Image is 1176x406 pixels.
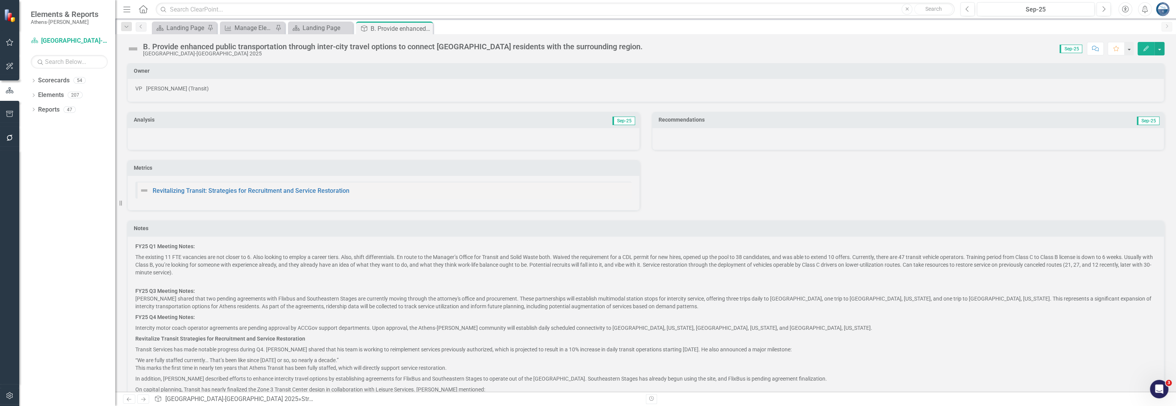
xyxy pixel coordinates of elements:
[135,288,195,294] strong: FY25 Q3 Meeting Notes:
[73,77,86,84] div: 54
[38,76,70,85] a: Scorecards
[135,346,792,353] span: Transit Services has made notable progress during Q4. [PERSON_NAME] shared that his team is worki...
[63,106,76,113] div: 47
[156,3,955,16] input: Search ClearPoint...
[134,226,1160,231] h3: Notes
[38,91,64,100] a: Elements
[135,336,305,342] strong: Revitalize Transit Strategies for Recruitment and Service Restoration
[925,6,942,12] span: Search
[977,2,1094,16] button: Sep-25
[135,325,872,331] span: Intercity motor coach operator agreements are pending approval by ACCGov support departments. Upo...
[303,23,351,33] div: Landing Page
[1150,380,1168,398] iframe: Intercom live chat
[290,23,351,33] a: Landing Page
[235,23,273,33] div: Manage Elements
[135,296,1151,309] span: [PERSON_NAME] shared that two pending agreements with Flixbus and Southeastern Stages are current...
[135,243,195,249] strong: FY25 Q1 Meeting Notes:
[135,254,1153,276] span: The existing 11 FTE vacancies are not closer to 6. Also looking to employ a career tiers. Also, s...
[914,4,953,15] button: Search
[1137,117,1159,125] span: Sep-25
[68,92,83,99] div: 207
[134,117,369,123] h3: Analysis
[135,376,827,382] span: In addition, [PERSON_NAME] described efforts to enhance intercity travel options by establishing ...
[371,24,431,33] div: B. Provide enhanced public transportation through inter-city travel options to connect [GEOGRAPHI...
[612,117,635,125] span: Sep-25
[222,23,273,33] a: Manage Elements
[4,8,17,22] img: ClearPoint Strategy
[135,365,447,371] span: This marks the first time in nearly ten years that Athens Transit has been fully staffed, which w...
[135,85,142,92] div: VP
[659,117,991,123] h3: Recommendations
[143,42,643,51] div: B. Provide enhanced public transportation through inter-city travel options to connect [GEOGRAPHI...
[153,187,349,194] a: Revitalizing Transit: Strategies for Recruitment and Service Restoration
[154,23,205,33] a: Landing Page
[146,85,209,92] div: [PERSON_NAME] (Transit)
[143,51,643,57] div: [GEOGRAPHIC_DATA]-[GEOGRAPHIC_DATA] 2025
[980,5,1092,14] div: Sep-25
[166,23,205,33] div: Landing Page
[135,357,339,363] span: “We are fully staffed currently… That’s been like since [DATE] or so, so nearly a decade.”
[1156,2,1169,16] img: Andy Minish
[31,10,98,19] span: Elements & Reports
[301,395,329,403] a: Strategies
[165,395,298,403] a: [GEOGRAPHIC_DATA]-[GEOGRAPHIC_DATA] 2025
[135,386,485,393] span: On capital planning, Transit has nearly finalized the Zone 3 Transit Center design in collaborati...
[31,55,108,69] input: Search Below...
[140,186,149,195] img: Not Defined
[31,37,108,45] a: [GEOGRAPHIC_DATA]-[GEOGRAPHIC_DATA] 2025
[135,314,195,320] strong: FY25 Q4 Meeting Notes:
[127,43,139,55] img: Not Defined
[134,165,636,171] h3: Metrics
[154,395,316,404] div: » »
[1166,380,1172,386] span: 3
[1060,45,1082,53] span: Sep-25
[31,19,98,25] small: Athens-[PERSON_NAME]
[134,68,1160,74] h3: Owner
[38,105,60,114] a: Reports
